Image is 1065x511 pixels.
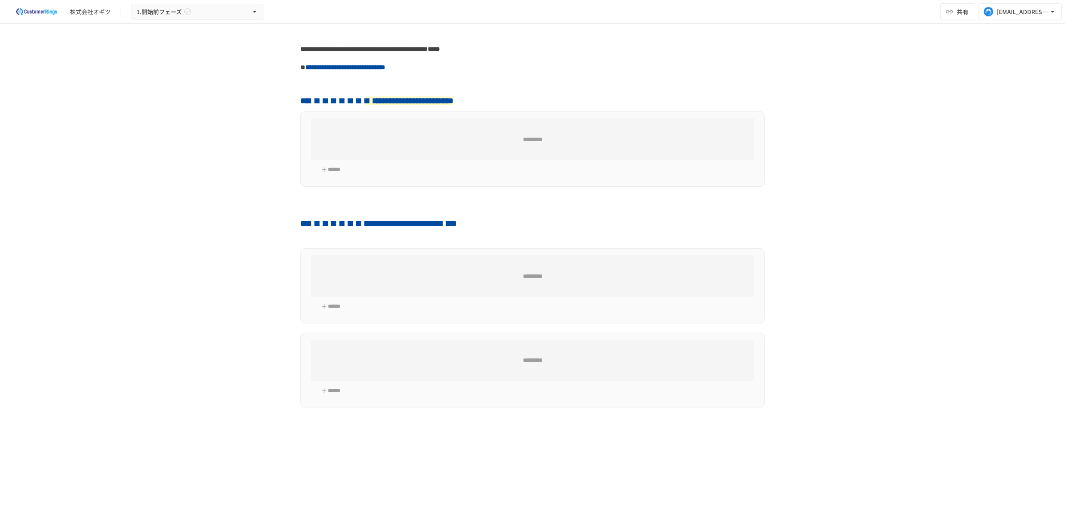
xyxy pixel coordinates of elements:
div: [EMAIL_ADDRESS][DOMAIN_NAME] [997,7,1048,17]
span: 1.開始前フェーズ [136,7,182,17]
button: 共有 [940,3,975,20]
button: [EMAIL_ADDRESS][DOMAIN_NAME] [978,3,1062,20]
button: 1.開始前フェーズ [131,4,264,20]
img: 2eEvPB0nRDFhy0583kMjGN2Zv6C2P7ZKCFl8C3CzR0M [10,5,63,18]
span: 共有 [957,7,968,16]
div: 株式会社オギツ [70,7,111,16]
